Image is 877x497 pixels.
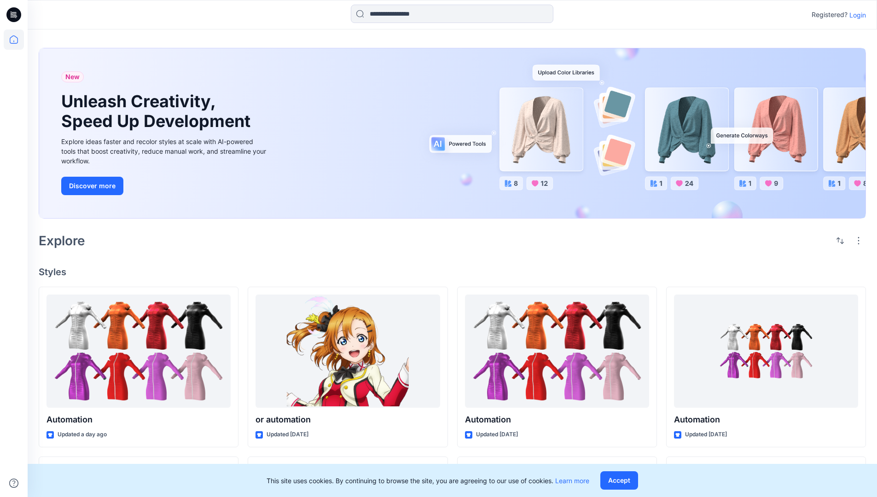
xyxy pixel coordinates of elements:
[812,9,848,20] p: Registered?
[39,233,85,248] h2: Explore
[65,71,80,82] span: New
[685,430,727,439] p: Updated [DATE]
[555,477,589,485] a: Learn more
[58,430,107,439] p: Updated a day ago
[61,177,123,195] button: Discover more
[267,476,589,485] p: This site uses cookies. By continuing to browse the site, you are agreeing to our use of cookies.
[267,430,308,439] p: Updated [DATE]
[61,137,268,166] div: Explore ideas faster and recolor styles at scale with AI-powered tools that boost creativity, red...
[600,471,638,490] button: Accept
[476,430,518,439] p: Updated [DATE]
[61,177,268,195] a: Discover more
[39,266,866,277] h4: Styles
[61,92,255,131] h1: Unleash Creativity, Speed Up Development
[674,413,858,426] p: Automation
[46,413,231,426] p: Automation
[465,295,649,408] a: Automation
[46,295,231,408] a: Automation
[256,295,440,408] a: or automation
[674,295,858,408] a: Automation
[849,10,866,20] p: Login
[465,413,649,426] p: Automation
[256,413,440,426] p: or automation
